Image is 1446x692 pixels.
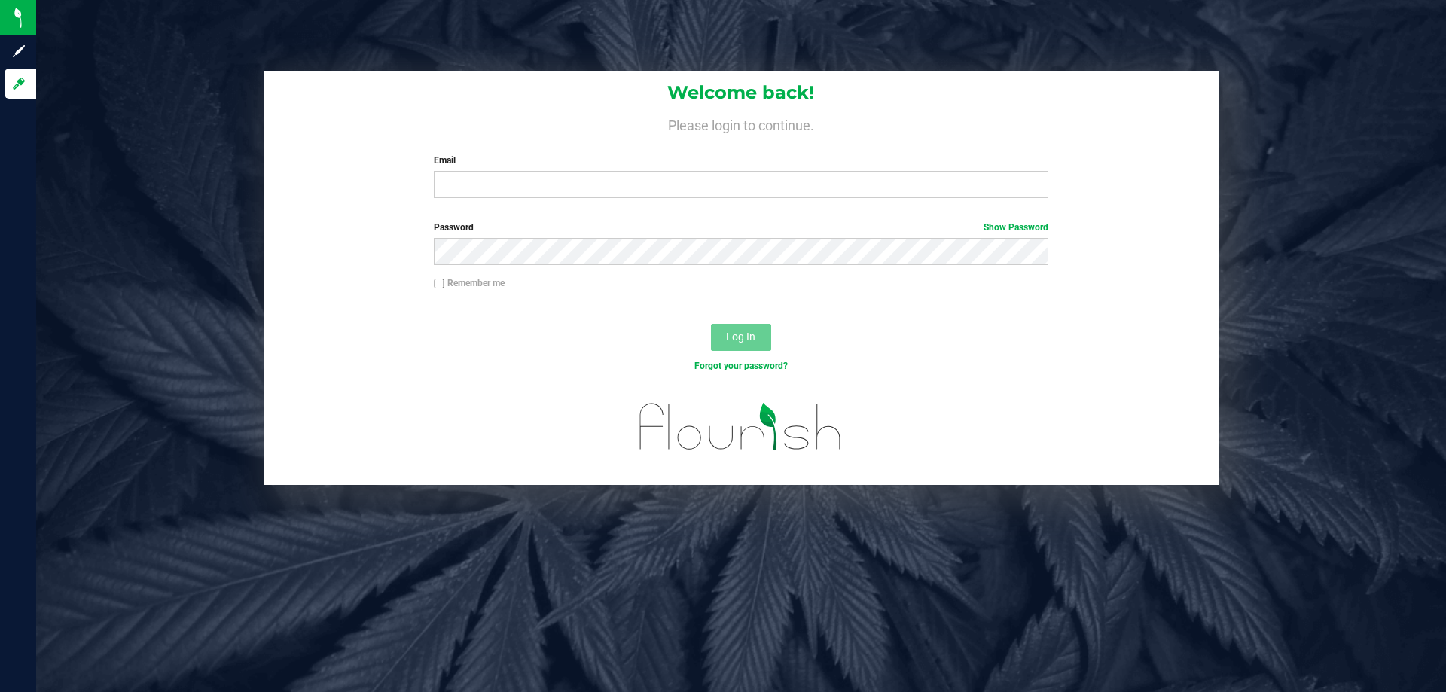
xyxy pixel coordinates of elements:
[434,279,444,289] input: Remember me
[984,222,1048,233] a: Show Password
[434,154,1048,167] label: Email
[621,389,860,465] img: flourish_logo.svg
[726,331,755,343] span: Log In
[434,276,505,290] label: Remember me
[694,361,788,371] a: Forgot your password?
[264,114,1219,133] h4: Please login to continue.
[264,83,1219,102] h1: Welcome back!
[11,76,26,91] inline-svg: Log in
[11,44,26,59] inline-svg: Sign up
[434,222,474,233] span: Password
[711,324,771,351] button: Log In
